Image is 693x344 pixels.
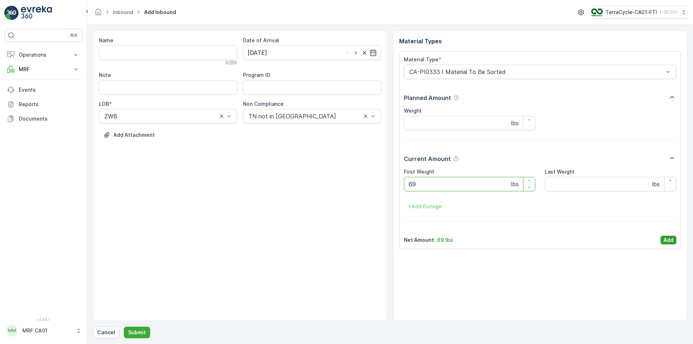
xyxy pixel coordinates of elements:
a: Reports [4,97,82,112]
p: MRF [19,66,68,73]
p: ( -05:00 ) [660,9,677,15]
button: MRF [4,62,82,77]
button: Submit [124,327,150,338]
div: Help Tooltip Icon [453,95,459,101]
p: ⌘B [70,32,77,38]
a: Documents [4,112,82,126]
span: Add Inbound [143,9,178,16]
p: + Add Outage [408,203,442,210]
img: logo_light-DOdMpM7g.png [21,6,52,20]
label: Name [99,37,113,43]
a: Homepage [94,11,102,17]
button: Cancel [93,327,119,338]
p: MRF.CA01 [22,327,72,334]
label: Non Compliance [243,101,284,107]
img: logo [4,6,19,20]
p: lbs [652,180,660,188]
a: Inbound [113,9,133,15]
p: lbs [511,180,519,188]
p: TerraCycle-CA01-FTI [606,9,657,16]
p: Submit [128,329,146,336]
p: Reports [19,101,79,108]
span: v 1.48.1 [4,317,82,322]
button: TerraCycle-CA01-FTI(-05:00) [591,6,687,19]
input: dd/mm/yyyy [243,45,381,60]
label: Weight [404,108,422,114]
p: Material Types [399,37,681,45]
label: Date of Arrival [243,37,279,43]
button: +Add Outage [404,201,446,212]
a: Events [4,83,82,97]
button: Add [661,236,676,244]
p: 69 lbs [437,236,453,244]
img: TC_BVHiTW6.png [591,8,603,16]
p: Operations [19,51,68,58]
p: Cancel [97,329,115,336]
p: Events [19,86,79,93]
label: LOB [99,101,109,107]
button: Operations [4,48,82,62]
p: 0 / 255 [225,60,237,66]
p: Add [663,236,674,244]
p: Net Amount : [404,236,435,244]
label: Last Weight [545,169,575,175]
p: Planned Amount [404,93,451,102]
label: Program ID [243,72,270,78]
button: Upload File [99,129,159,141]
button: MMMRF.CA01 [4,323,82,338]
p: Current Amount [404,154,451,163]
div: MM [6,325,18,336]
p: lbs [511,119,519,127]
label: Material Type [404,56,439,62]
label: First Weight [404,169,434,175]
label: Note [99,72,111,78]
p: Add Attachment [113,131,155,139]
div: Help Tooltip Icon [453,156,459,162]
p: Documents [19,115,79,122]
